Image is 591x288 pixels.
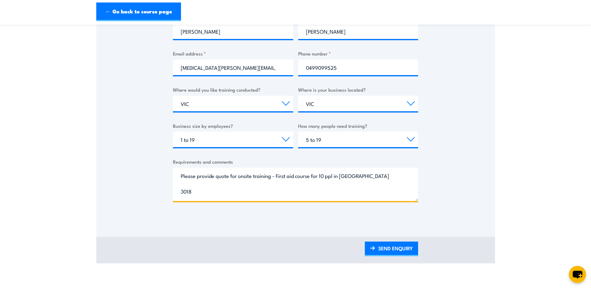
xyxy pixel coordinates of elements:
[298,86,418,93] label: Where is your business located?
[298,122,418,129] label: How many people need training?
[173,158,418,165] label: Requirements and comments
[173,50,293,57] label: Email address
[569,266,586,283] button: chat-button
[173,86,293,93] label: Where would you like training conducted?
[365,242,418,256] a: SEND ENQUIRY
[96,2,181,21] a: ← Go back to course page
[173,122,293,129] label: Business size by employees?
[298,50,418,57] label: Phone number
